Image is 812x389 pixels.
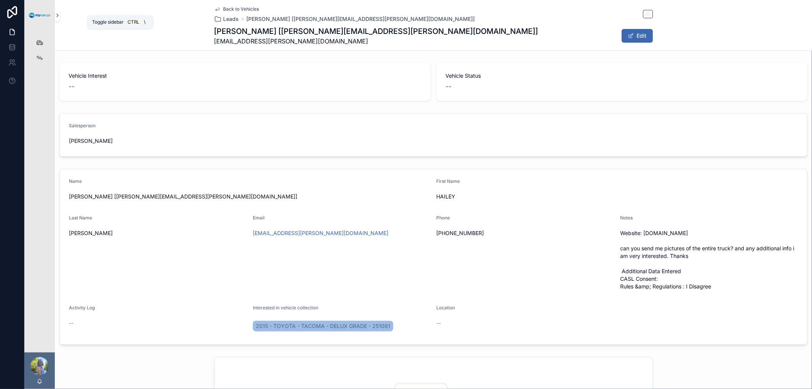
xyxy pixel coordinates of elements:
[223,6,259,12] span: Back to Vehicles
[622,29,653,43] button: Edit
[29,13,50,18] img: App logo
[214,37,538,46] span: [EMAIL_ADDRESS][PERSON_NAME][DOMAIN_NAME]
[69,215,92,221] span: Last Name
[223,15,239,23] span: Leads
[253,321,393,331] a: 2015 - TOYOTA - TACOMA - DELUX GRADE - 251081
[620,215,633,221] span: Notes
[437,178,460,184] span: First Name
[214,26,538,37] h1: [PERSON_NAME] [[PERSON_NAME][EMAIL_ADDRESS][PERSON_NAME][DOMAIN_NAME]]
[437,193,798,200] span: HAILEY
[446,81,452,92] span: --
[437,229,614,237] span: [PHONE_NUMBER]
[437,319,441,327] span: --
[142,19,148,25] span: \
[24,30,55,75] div: scrollable content
[127,18,140,26] span: Ctrl
[214,6,259,12] a: Back to Vehicles
[69,81,75,92] span: --
[92,19,124,25] span: Toggle sidebar
[247,15,475,23] a: [PERSON_NAME] [[PERSON_NAME][EMAIL_ADDRESS][PERSON_NAME][DOMAIN_NAME]]
[437,215,450,221] span: Phone
[620,229,798,290] span: Website: [DOMAIN_NAME] can you send me pictures of the entire truck? and any additional info i am...
[253,305,318,311] span: Interested in vehicle collection
[253,229,388,237] a: [EMAIL_ADDRESS][PERSON_NAME][DOMAIN_NAME]
[69,123,96,128] span: Salesperson
[69,72,421,80] span: Vehicle Interest
[69,193,431,200] span: [PERSON_NAME] [[PERSON_NAME][EMAIL_ADDRESS][PERSON_NAME][DOMAIN_NAME]]
[214,15,239,23] a: Leads
[69,178,82,184] span: Name
[256,322,390,330] span: 2015 - TOYOTA - TACOMA - DELUX GRADE - 251081
[253,215,265,221] span: Email
[69,319,73,327] span: --
[69,305,95,311] span: Activity Log
[437,305,455,311] span: Location
[69,137,113,145] span: [PERSON_NAME]
[69,229,247,237] span: [PERSON_NAME]
[446,72,799,80] span: Vehicle Status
